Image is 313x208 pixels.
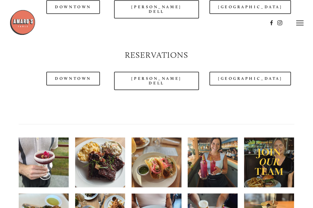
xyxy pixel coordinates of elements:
h2: Reservations [19,50,294,61]
img: Amaro's Table [10,9,36,35]
img: Who else is melting in this heat? 🌺🧊🍹 Come hang out with us and enjoy your favorite perfectly chi... [19,129,69,195]
a: Downtown [46,72,100,85]
img: Want to work with a team that&rsquo;s excited about delivering exceptional hospitality? We&rsquo;... [244,131,294,193]
img: Time to unwind! It&rsquo;s officially happy hour ✨ [132,129,181,195]
img: We&rsquo;re always featuring refreshing new cocktails on draft&mdash; ask your server about our d... [188,131,238,193]
a: [GEOGRAPHIC_DATA] [209,72,291,85]
a: [PERSON_NAME] Dell [114,72,199,90]
img: Peak summer calls for fall-off-the-bone barbecue ribs 🙌 [75,129,125,195]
